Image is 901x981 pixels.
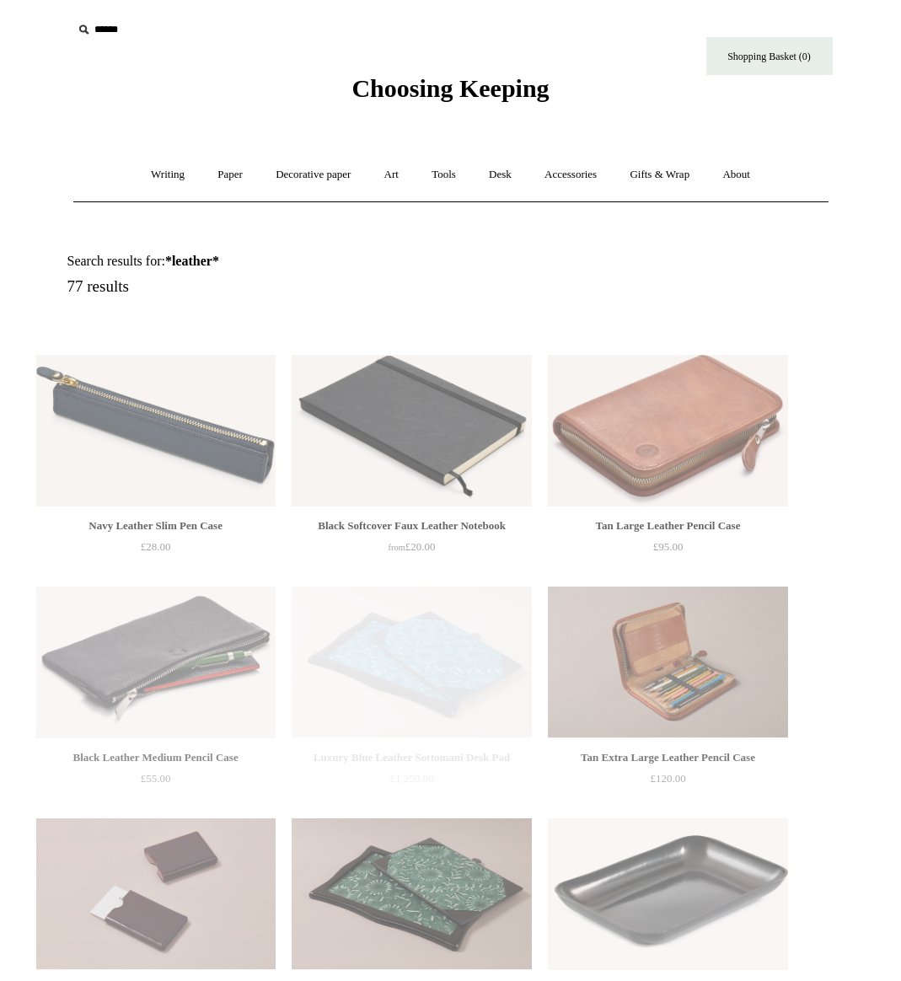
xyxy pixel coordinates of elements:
img: Black Leather Medium Pencil Case [36,587,276,738]
a: Tortoise Choosing Keeping Leather Card Holder Tortoise Choosing Keeping Leather Card Holder [36,818,276,970]
a: Luxury Blue Leather Sottomani Desk Pad £1,250.00 [292,748,531,817]
a: Black Softcover Faux Leather Notebook from£20.00 [292,516,531,585]
img: Luxury Black Leather Sottomani Desk Pad [292,818,531,970]
a: Black Leather Medium Pencil Case Black Leather Medium Pencil Case [36,587,276,738]
img: Luxury Blue Leather Sottomani Desk Pad [292,587,531,738]
a: Luxury Black Leather Sottomani Desk Pad Luxury Black Leather Sottomani Desk Pad [292,818,531,970]
a: Shopping Basket (0) [706,37,833,75]
a: Navy Leather Slim Pen Case £28.00 [36,516,276,585]
img: Black Softcover Faux Leather Notebook [292,355,531,507]
a: Tan Large Leather Pencil Case Tan Large Leather Pencil Case [548,355,787,507]
a: Black Softcover Faux Leather Notebook Black Softcover Faux Leather Notebook [292,355,531,507]
a: Luxury Blue Leather Sottomani Desk Pad Luxury Blue Leather Sottomani Desk Pad [292,587,531,738]
img: Tortoise Choosing Keeping Leather Card Holder [36,818,276,970]
span: £20.00 [389,540,436,553]
a: Paper [202,153,258,197]
span: Choosing Keeping [351,74,549,102]
span: £1,250.00 [390,772,434,785]
img: Moulded Leather Tray [548,818,787,970]
img: Navy Leather Slim Pen Case [36,355,276,507]
a: Writing [136,153,200,197]
a: Art [369,153,414,197]
a: Black Leather Medium Pencil Case £55.00 [36,748,276,817]
a: Navy Leather Slim Pen Case Navy Leather Slim Pen Case [36,355,276,507]
div: Tan Extra Large Leather Pencil Case [552,748,783,768]
div: Tan Large Leather Pencil Case [552,516,783,536]
div: Navy Leather Slim Pen Case [40,516,271,536]
a: Desk [474,153,527,197]
span: £120.00 [650,772,685,785]
img: Tan Large Leather Pencil Case [548,355,787,507]
div: Luxury Blue Leather Sottomani Desk Pad [296,748,527,768]
a: Tan Large Leather Pencil Case £95.00 [548,516,787,585]
a: Tools [416,153,471,197]
a: Decorative paper [260,153,366,197]
a: Tan Extra Large Leather Pencil Case £120.00 [548,748,787,817]
div: Black Softcover Faux Leather Notebook [296,516,527,536]
img: Tan Extra Large Leather Pencil Case [548,587,787,738]
a: Moulded Leather Tray Moulded Leather Tray [548,818,787,970]
span: £95.00 [653,540,684,553]
a: Accessories [529,153,612,197]
h1: Search results for: [67,253,470,269]
a: Gifts & Wrap [614,153,705,197]
div: Black Leather Medium Pencil Case [40,748,271,768]
a: Tan Extra Large Leather Pencil Case Tan Extra Large Leather Pencil Case [548,587,787,738]
a: Choosing Keeping [351,88,549,99]
span: £55.00 [141,772,171,785]
h5: 77 results [67,277,470,297]
span: £28.00 [141,540,171,553]
a: About [707,153,765,197]
span: from [389,543,405,552]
